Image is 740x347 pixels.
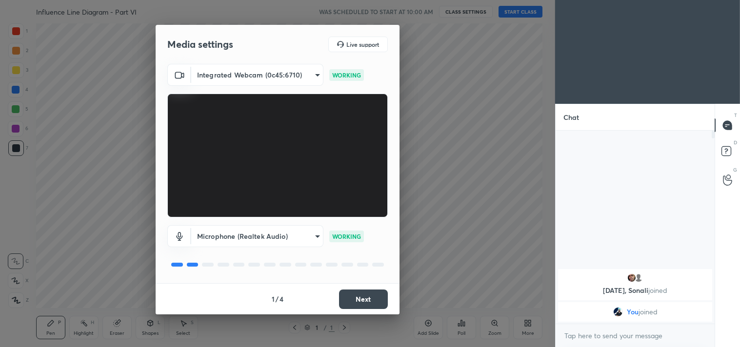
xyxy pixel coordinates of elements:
[734,112,737,119] p: T
[638,308,657,316] span: joined
[556,104,587,130] p: Chat
[272,294,275,304] h4: 1
[167,38,233,51] h2: Media settings
[191,225,323,247] div: Integrated Webcam (0c45:6710)
[634,273,643,283] img: default.png
[627,273,637,283] img: 1564ccb988b748e299dc2aeb60f6b932.jpg
[626,308,638,316] span: You
[734,139,737,146] p: D
[191,64,323,86] div: Integrated Webcam (0c45:6710)
[613,307,622,317] img: bb0fa125db344831bf5d12566d8c4e6c.jpg
[339,289,388,309] button: Next
[564,287,706,294] p: [DATE], Sonali
[332,71,361,79] p: WORKING
[556,267,715,324] div: grid
[276,294,279,304] h4: /
[733,166,737,173] p: G
[280,294,283,304] h4: 4
[346,41,379,47] h5: Live support
[648,286,667,295] span: joined
[332,232,361,241] p: WORKING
